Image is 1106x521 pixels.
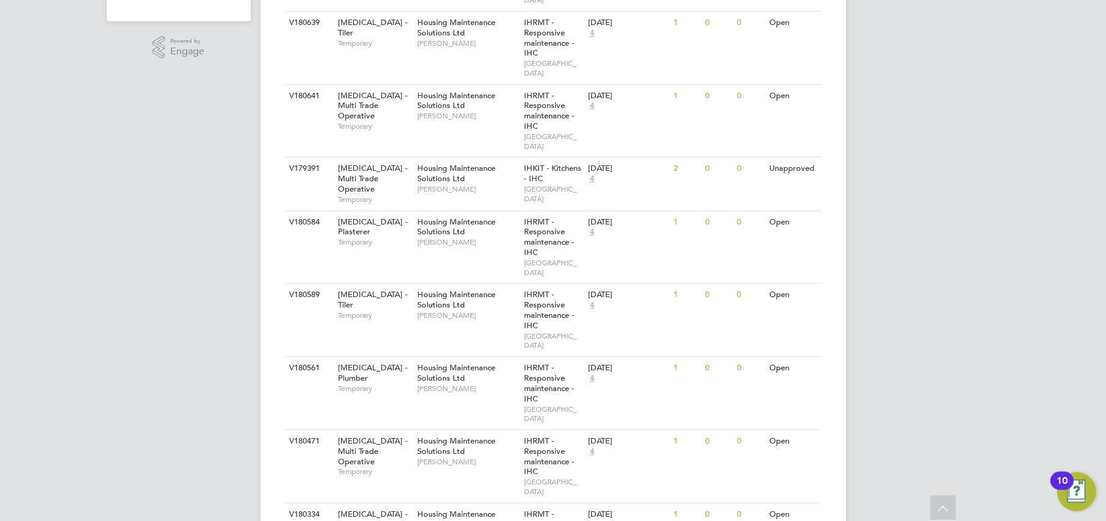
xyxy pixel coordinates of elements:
[734,85,766,107] div: 0
[338,289,408,310] span: [MEDICAL_DATA] - Tiler
[170,36,204,46] span: Powered by
[287,157,329,180] div: V179391
[417,17,495,38] span: Housing Maintenance Solutions Ltd
[417,237,518,247] span: [PERSON_NAME]
[766,157,819,180] div: Unapproved
[670,430,702,453] div: 1
[338,121,411,131] span: Temporary
[524,362,574,404] span: IHRMT - Responsive maintenance - IHC
[702,430,734,453] div: 0
[170,46,204,57] span: Engage
[153,36,204,59] a: Powered byEngage
[766,430,819,453] div: Open
[338,195,411,204] span: Temporary
[670,357,702,379] div: 1
[417,217,495,237] span: Housing Maintenance Solutions Ltd
[1057,481,1068,497] div: 10
[766,211,819,234] div: Open
[588,509,667,520] div: [DATE]
[417,289,495,310] span: Housing Maintenance Solutions Ltd
[734,284,766,306] div: 0
[588,101,596,111] span: 4
[1057,472,1096,511] button: Open Resource Center, 10 new notifications
[417,362,495,383] span: Housing Maintenance Solutions Ltd
[338,237,411,247] span: Temporary
[670,157,702,180] div: 2
[524,404,582,423] span: [GEOGRAPHIC_DATA]
[524,59,582,77] span: [GEOGRAPHIC_DATA]
[524,184,582,203] span: [GEOGRAPHIC_DATA]
[588,174,596,184] span: 4
[417,163,495,184] span: Housing Maintenance Solutions Ltd
[670,284,702,306] div: 1
[588,300,596,311] span: 4
[702,211,734,234] div: 0
[287,211,329,234] div: V180584
[588,363,667,373] div: [DATE]
[338,17,408,38] span: [MEDICAL_DATA] - Tiler
[417,384,518,393] span: [PERSON_NAME]
[417,38,518,48] span: [PERSON_NAME]
[766,284,819,306] div: Open
[702,85,734,107] div: 0
[524,163,581,184] span: IHKIT - Kitchens - IHC
[766,12,819,34] div: Open
[588,447,596,457] span: 4
[588,163,667,174] div: [DATE]
[338,436,408,467] span: [MEDICAL_DATA] - Multi Trade Operative
[417,90,495,111] span: Housing Maintenance Solutions Ltd
[524,436,574,477] span: IHRMT - Responsive maintenance - IHC
[524,217,574,258] span: IHRMT - Responsive maintenance - IHC
[734,211,766,234] div: 0
[588,217,667,228] div: [DATE]
[670,211,702,234] div: 1
[766,85,819,107] div: Open
[287,12,329,34] div: V180639
[524,331,582,350] span: [GEOGRAPHIC_DATA]
[524,132,582,151] span: [GEOGRAPHIC_DATA]
[417,457,518,467] span: [PERSON_NAME]
[338,38,411,48] span: Temporary
[338,362,408,383] span: [MEDICAL_DATA] - Plumber
[287,357,329,379] div: V180561
[702,284,734,306] div: 0
[734,430,766,453] div: 0
[338,384,411,393] span: Temporary
[670,85,702,107] div: 1
[670,12,702,34] div: 1
[734,157,766,180] div: 0
[287,430,329,453] div: V180471
[702,12,734,34] div: 0
[338,217,408,237] span: [MEDICAL_DATA] - Plasterer
[766,357,819,379] div: Open
[338,163,408,194] span: [MEDICAL_DATA] - Multi Trade Operative
[524,17,574,59] span: IHRMT - Responsive maintenance - IHC
[734,12,766,34] div: 0
[417,436,495,456] span: Housing Maintenance Solutions Ltd
[417,111,518,121] span: [PERSON_NAME]
[588,436,667,447] div: [DATE]
[588,91,667,101] div: [DATE]
[338,90,408,121] span: [MEDICAL_DATA] - Multi Trade Operative
[588,28,596,38] span: 4
[524,477,582,496] span: [GEOGRAPHIC_DATA]
[702,357,734,379] div: 0
[588,290,667,300] div: [DATE]
[338,467,411,476] span: Temporary
[417,184,518,194] span: [PERSON_NAME]
[287,284,329,306] div: V180589
[588,373,596,384] span: 4
[338,311,411,320] span: Temporary
[524,258,582,277] span: [GEOGRAPHIC_DATA]
[417,311,518,320] span: [PERSON_NAME]
[734,357,766,379] div: 0
[524,289,574,331] span: IHRMT - Responsive maintenance - IHC
[588,18,667,28] div: [DATE]
[588,227,596,237] span: 4
[702,157,734,180] div: 0
[287,85,329,107] div: V180641
[524,90,574,132] span: IHRMT - Responsive maintenance - IHC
